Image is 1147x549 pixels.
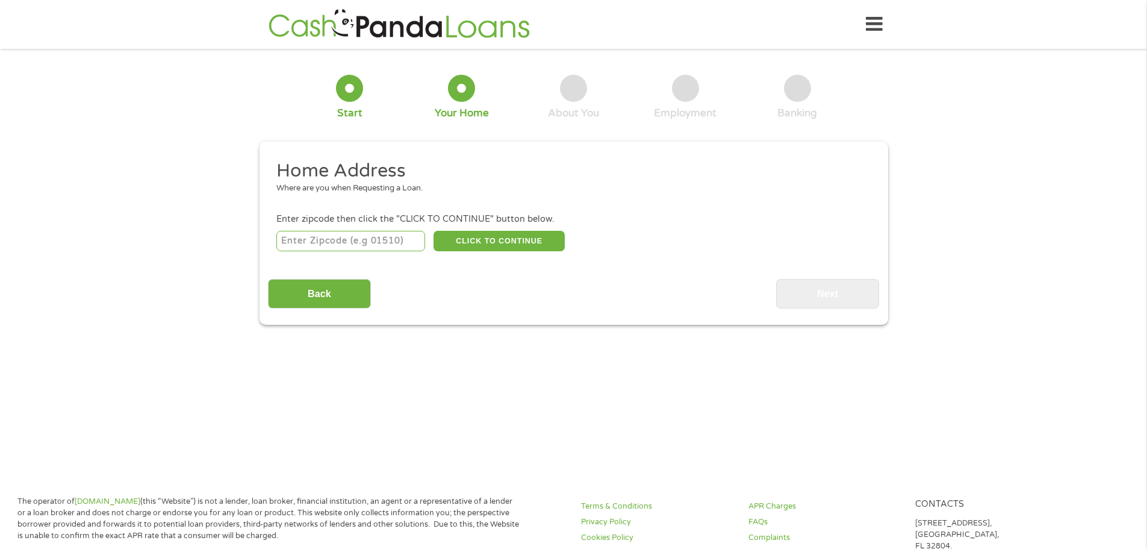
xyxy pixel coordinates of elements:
div: About You [548,107,599,120]
a: FAQs [748,516,901,528]
a: Cookies Policy [581,532,734,544]
div: Enter zipcode then click the "CLICK TO CONTINUE" button below. [276,213,870,226]
h2: Home Address [276,159,862,183]
div: Start [337,107,362,120]
h4: Contacts [915,499,1068,510]
p: The operator of (this “Website”) is not a lender, loan broker, financial institution, an agent or... [17,496,520,542]
input: Back [268,279,371,309]
a: Terms & Conditions [581,501,734,512]
img: GetLoanNow Logo [265,7,533,42]
input: Next [776,279,879,309]
a: APR Charges [748,501,901,512]
div: Where are you when Requesting a Loan. [276,183,862,195]
a: Complaints [748,532,901,544]
a: Privacy Policy [581,516,734,528]
div: Banking [777,107,817,120]
button: CLICK TO CONTINUE [434,231,565,251]
div: Employment [654,107,716,120]
input: Enter Zipcode (e.g 01510) [276,231,425,251]
div: Your Home [435,107,489,120]
a: [DOMAIN_NAME] [75,497,140,506]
